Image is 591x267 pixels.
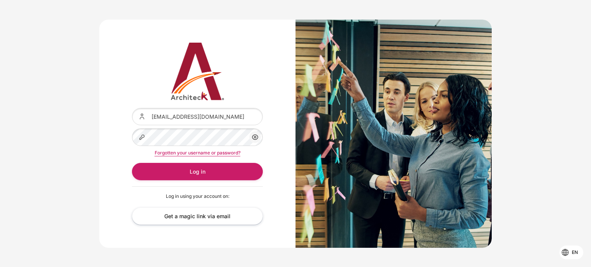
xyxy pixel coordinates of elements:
[132,43,263,100] img: Architeck 12
[572,249,578,256] span: en
[155,150,240,156] a: Forgotten your username or password?
[132,193,263,200] p: Log in using your account on:
[132,108,263,125] input: Username or email
[132,163,263,180] button: Log in
[559,245,583,259] button: Languages
[132,207,263,225] a: Get a magic link via email
[132,43,263,100] a: Architeck 12 Architeck 12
